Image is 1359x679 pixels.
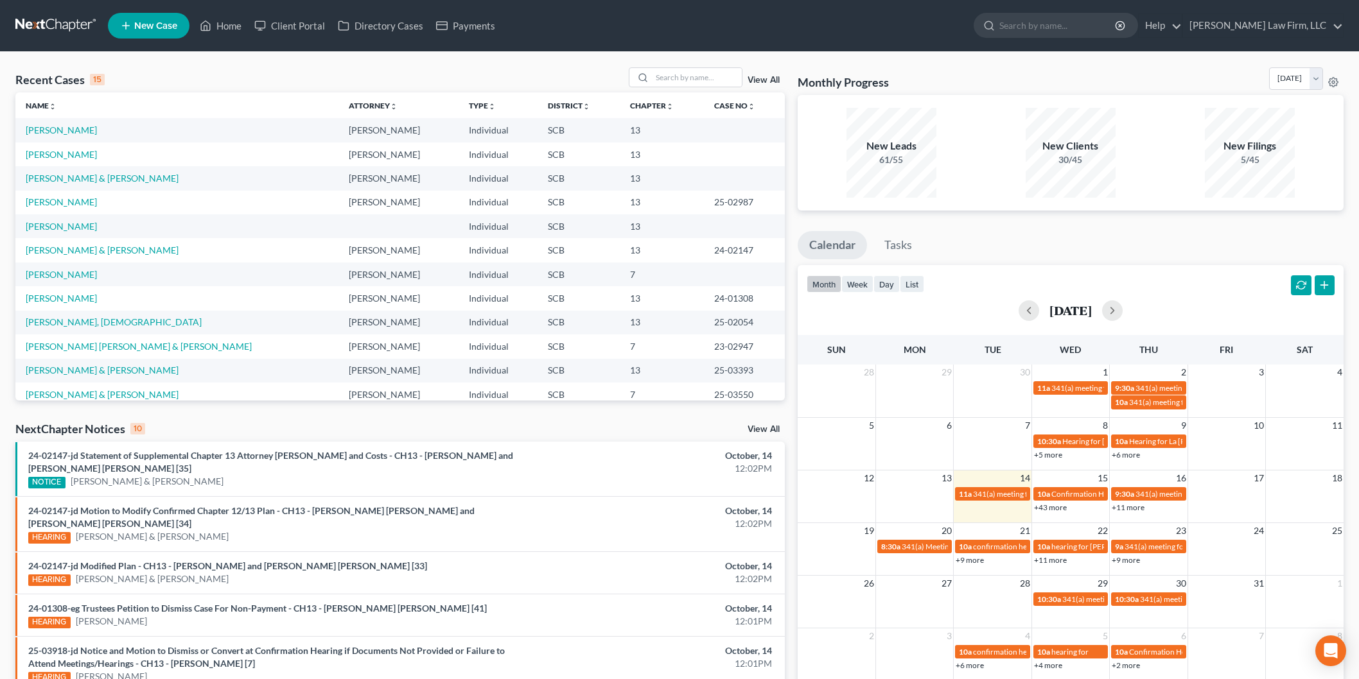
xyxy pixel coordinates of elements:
td: [PERSON_NAME] [338,359,459,382]
span: 11a [959,489,972,499]
td: 25-02987 [704,191,785,214]
td: 7 [620,262,704,286]
a: View All [748,425,780,434]
td: [PERSON_NAME] [338,286,459,310]
div: 12:01PM [532,657,772,670]
span: 9:30a [1115,489,1134,499]
span: 341(a) meeting for [PERSON_NAME] [1129,397,1253,407]
span: New Case [134,21,177,31]
span: Mon [904,344,926,355]
a: [PERSON_NAME] & [PERSON_NAME] [71,475,224,488]
a: 25-03918-jd Notice and Motion to Dismiss or Convert at Confirmation Hearing if Documents Not Prov... [28,645,505,669]
td: [PERSON_NAME] [338,142,459,166]
div: New Filings [1205,139,1295,153]
span: 21 [1019,523,1031,538]
span: 9a [1115,542,1123,551]
div: October, 14 [532,449,772,462]
td: [PERSON_NAME] [338,118,459,142]
a: Districtunfold_more [548,101,590,110]
div: HEARING [28,617,71,628]
span: 8 [1101,418,1109,433]
td: 24-01308 [704,286,785,310]
span: 23 [1175,523,1188,538]
a: +9 more [1112,555,1140,565]
span: Confirmation Hearing for [PERSON_NAME] [1051,489,1198,499]
a: +6 more [1112,450,1140,460]
td: Individual [459,334,538,358]
span: 25 [1331,523,1344,538]
span: 10a [1037,489,1050,499]
td: 13 [620,238,704,262]
td: Individual [459,118,538,142]
span: 7 [1024,418,1031,433]
span: Tue [985,344,1001,355]
span: confirmation hearing for [PERSON_NAME] [973,647,1118,657]
td: SCB [538,311,620,334]
a: +11 more [1034,555,1067,565]
a: Attorneyunfold_more [349,101,398,110]
i: unfold_more [488,103,496,110]
a: Home [193,14,248,37]
span: 10 [1252,418,1265,433]
a: [PERSON_NAME] & [PERSON_NAME] [76,530,229,543]
div: New Leads [846,139,936,153]
span: 341(a) meeting for [PERSON_NAME] [1062,594,1186,604]
span: 6 [1180,628,1188,644]
span: 26 [863,576,875,591]
span: Confirmation Hearing for [PERSON_NAME] [1129,647,1276,657]
td: SCB [538,286,620,310]
div: October, 14 [532,504,772,517]
td: SCB [538,359,620,382]
span: 1 [1336,576,1344,591]
span: 29 [1096,576,1109,591]
button: day [873,275,900,293]
td: 13 [620,286,704,310]
span: 341(a) meeting for [PERSON_NAME] & [PERSON_NAME] [973,489,1165,499]
div: Recent Cases [15,72,105,87]
span: 3 [1258,365,1265,380]
div: 12:02PM [532,517,772,530]
span: Fri [1220,344,1233,355]
span: 19 [863,523,875,538]
a: [PERSON_NAME] Law Firm, LLC [1183,14,1343,37]
button: week [841,275,873,293]
a: [PERSON_NAME], [DEMOGRAPHIC_DATA] [26,316,202,327]
span: 15 [1096,470,1109,486]
i: unfold_more [666,103,674,110]
span: 8:30a [881,542,900,551]
a: [PERSON_NAME] [26,149,97,160]
td: 25-03393 [704,359,785,382]
span: 17 [1252,470,1265,486]
span: Wed [1060,344,1081,355]
span: 10a [1037,647,1050,657]
span: 10a [1115,436,1128,446]
a: Nameunfold_more [26,101,57,110]
span: 10a [1115,647,1128,657]
span: 1 [1101,365,1109,380]
td: Individual [459,238,538,262]
span: 5 [868,418,875,433]
h3: Monthly Progress [798,74,889,90]
td: [PERSON_NAME] [338,191,459,214]
td: Individual [459,166,538,190]
td: Individual [459,214,538,238]
div: New Clients [1026,139,1116,153]
a: Calendar [798,231,867,259]
td: 7 [620,382,704,406]
span: 9:30a [1115,383,1134,393]
i: unfold_more [583,103,590,110]
td: 13 [620,311,704,334]
td: Individual [459,142,538,166]
td: SCB [538,118,620,142]
input: Search by name... [999,13,1117,37]
td: [PERSON_NAME] [338,311,459,334]
div: 10 [130,423,145,434]
span: Sun [827,344,846,355]
a: Typeunfold_more [469,101,496,110]
a: Chapterunfold_more [630,101,674,110]
span: 11 [1331,418,1344,433]
div: 30/45 [1026,153,1116,166]
span: 13 [940,470,953,486]
a: [PERSON_NAME] [PERSON_NAME] & [PERSON_NAME] [26,341,252,352]
span: 27 [940,576,953,591]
